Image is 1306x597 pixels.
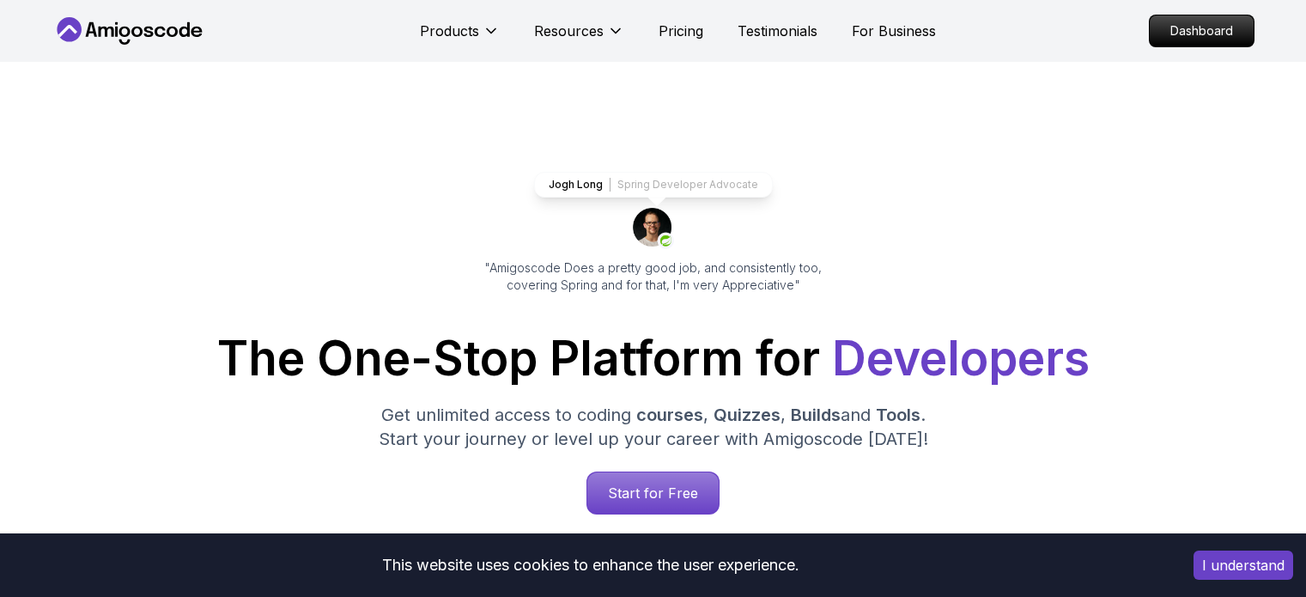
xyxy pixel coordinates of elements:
p: Spring Developer Advocate [617,178,758,192]
button: Accept cookies [1194,551,1293,580]
iframe: chat widget [1200,490,1306,571]
p: Start for Free [587,472,719,514]
span: Tools [876,405,920,425]
button: Resources [534,21,624,55]
span: Developers [832,330,1090,387]
span: Builds [791,405,841,425]
span: courses [636,405,703,425]
p: Get unlimited access to coding , , and . Start your journey or level up your career with Amigosco... [365,403,942,451]
a: For Business [852,21,936,41]
p: Dashboard [1150,15,1254,46]
p: Products [420,21,479,41]
span: Quizzes [714,405,781,425]
a: Start for Free [586,472,720,515]
p: "Amigoscode Does a pretty good job, and consistently too, covering Spring and for that, I'm very ... [461,259,846,294]
p: Resources [534,21,604,41]
button: Products [420,21,500,55]
h1: The One-Stop Platform for [66,335,1241,382]
img: josh long [633,208,674,249]
a: Dashboard [1149,15,1254,47]
div: This website uses cookies to enhance the user experience. [13,546,1168,584]
a: Pricing [659,21,703,41]
a: Testimonials [738,21,817,41]
p: Jogh Long [549,178,603,192]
